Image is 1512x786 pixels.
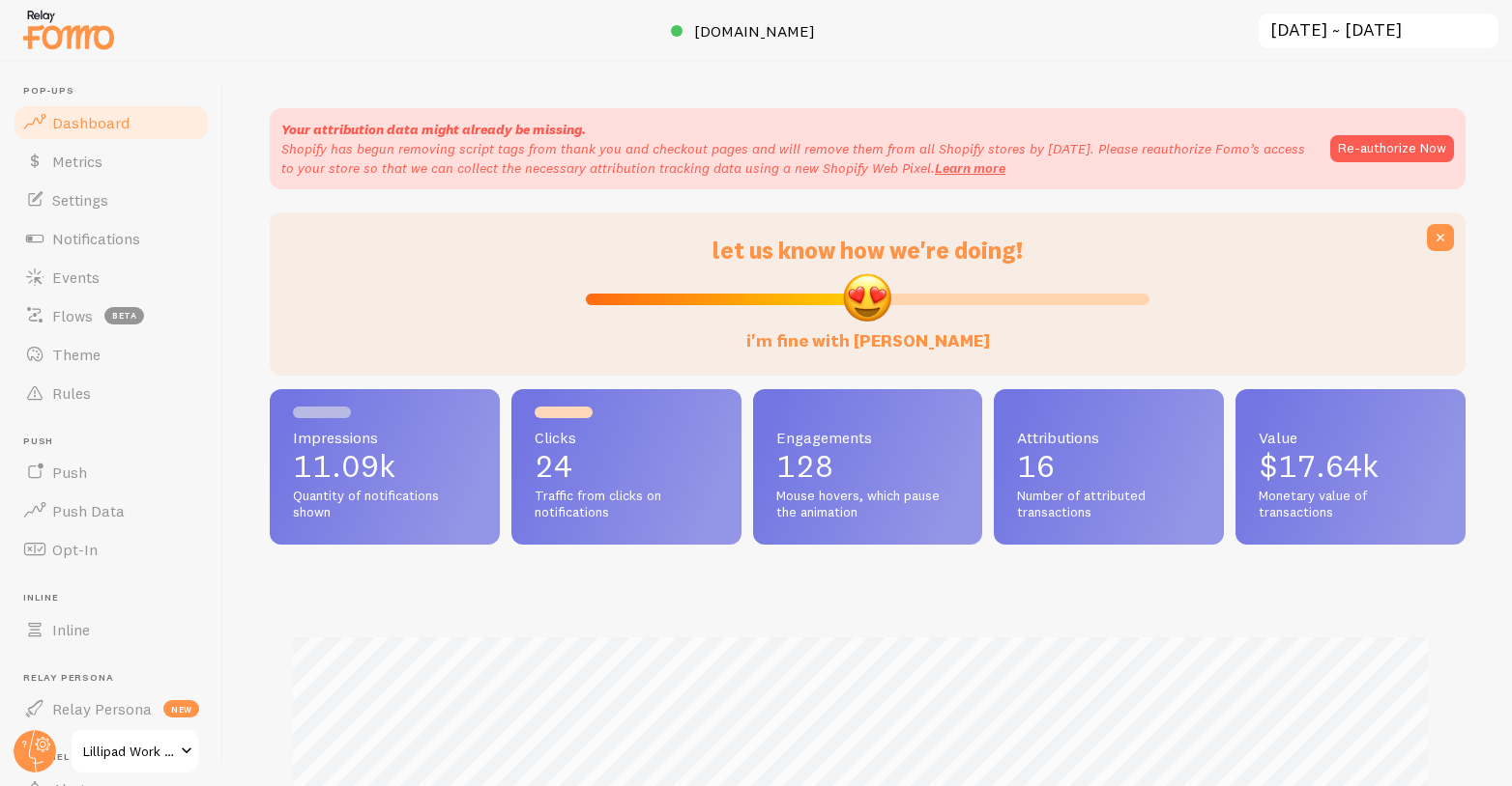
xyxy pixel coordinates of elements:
[12,453,211,491] a: Push
[52,306,93,325] span: Flows
[12,103,211,142] a: Dashboard
[12,530,211,569] a: Opt-In
[23,85,211,98] span: Pop-ups
[12,335,211,374] a: Theme
[52,383,91,403] span: Rules
[52,699,152,718] span: Relay Persona
[1259,488,1442,521] span: Monetary value of transactions
[293,488,477,521] span: Quantity of notifications shown
[52,152,102,171] span: Metrics
[12,689,211,728] a: Relay Persona new
[83,740,175,763] span: Lillipad Work Solutions
[1259,430,1442,445] span: Value
[1017,451,1201,482] p: 16
[1017,430,1201,445] span: Attributions
[52,229,140,248] span: Notifications
[12,142,211,181] a: Metrics
[12,374,211,412] a: Rules
[535,451,718,482] p: 24
[52,620,90,639] span: Inline
[12,181,211,219] a: Settings
[746,311,990,352] label: i'm fine with [PERSON_NAME]
[163,700,199,717] span: new
[1017,488,1201,521] span: Number of attributed transactions
[52,501,125,520] span: Push Data
[20,5,117,54] img: fomo-relay-logo-orange.svg
[23,435,211,448] span: Push
[52,463,87,482] span: Push
[776,488,960,521] span: Mouse hovers, which pause the animation
[12,491,211,530] a: Push Data
[52,345,101,364] span: Theme
[535,430,718,445] span: Clicks
[23,592,211,604] span: Inline
[293,451,477,482] p: 11.09k
[293,430,477,445] span: Impressions
[70,728,200,774] a: Lillipad Work Solutions
[12,258,211,296] a: Events
[12,219,211,258] a: Notifications
[52,113,130,132] span: Dashboard
[535,488,718,521] span: Traffic from clicks on notifications
[935,159,1005,177] a: Learn more
[23,672,211,685] span: Relay Persona
[52,540,98,559] span: Opt-In
[52,190,108,210] span: Settings
[1330,135,1454,162] button: Re-authorize Now
[12,610,211,649] a: Inline
[776,451,960,482] p: 128
[776,430,960,445] span: Engagements
[841,271,893,323] img: emoji.png
[104,307,144,324] span: beta
[281,139,1311,178] p: Shopify has begun removing script tags from thank you and checkout pages and will remove them fro...
[52,267,100,287] span: Events
[281,121,586,138] strong: Your attribution data might already be missing.
[12,296,211,335] a: Flows beta
[712,236,1023,265] span: let us know how we're doing!
[1259,447,1379,485] span: $17.64k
